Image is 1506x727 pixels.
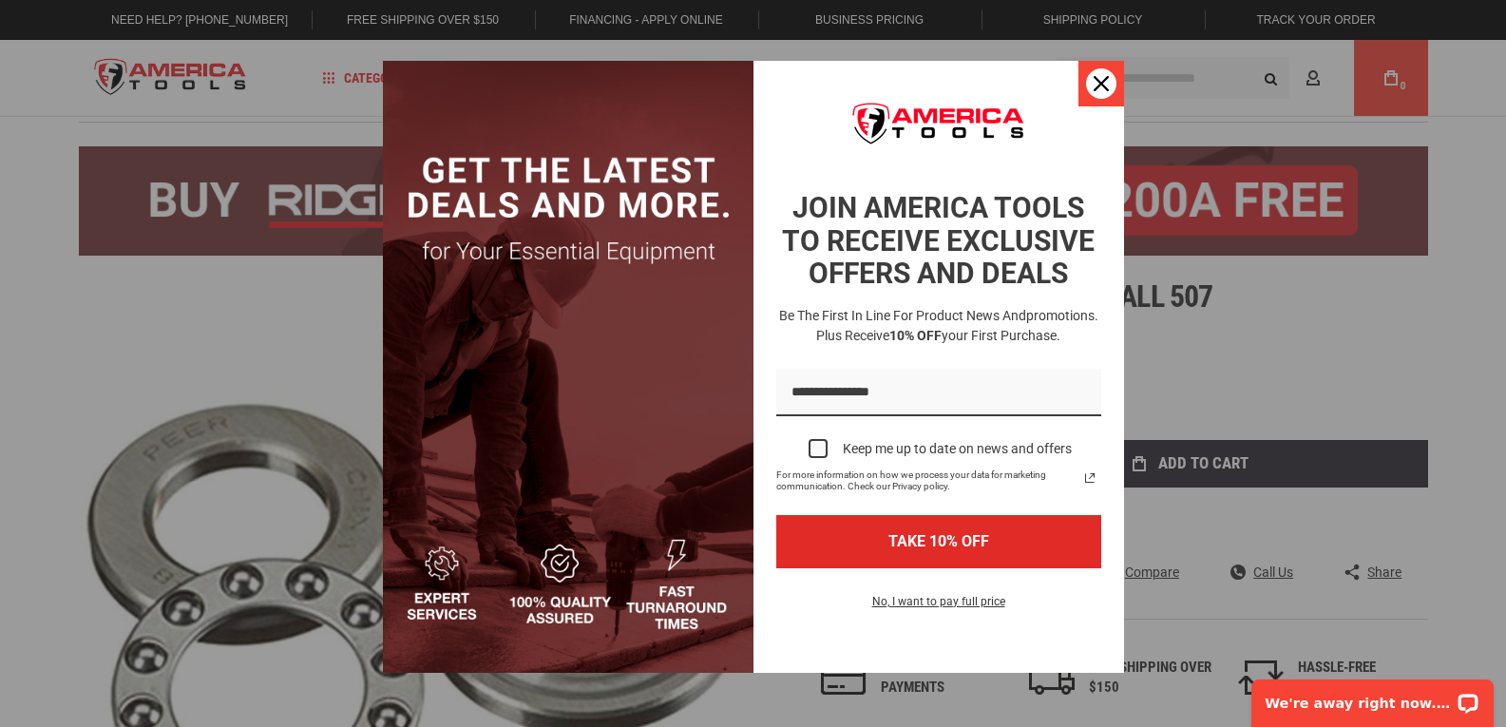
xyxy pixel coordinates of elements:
button: No, I want to pay full price [857,591,1020,623]
strong: 10% OFF [889,328,942,343]
span: For more information on how we process your data for marketing communication. Check our Privacy p... [776,469,1078,492]
button: Close [1078,61,1124,106]
button: TAKE 10% OFF [776,515,1101,567]
svg: link icon [1078,467,1101,489]
span: promotions. Plus receive your first purchase. [816,308,1098,343]
div: Keep me up to date on news and offers [843,441,1072,457]
a: Read our Privacy Policy [1078,467,1101,489]
strong: JOIN AMERICA TOOLS TO RECEIVE EXCLUSIVE OFFERS AND DEALS [782,191,1095,290]
input: Email field [776,369,1101,417]
svg: close icon [1094,76,1109,91]
iframe: LiveChat chat widget [1239,667,1506,727]
h3: Be the first in line for product news and [772,306,1105,346]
